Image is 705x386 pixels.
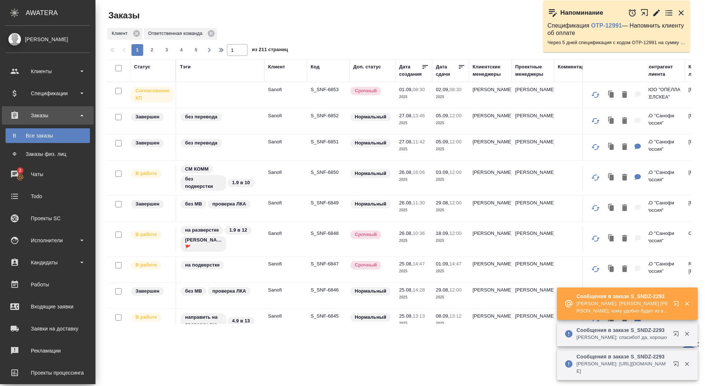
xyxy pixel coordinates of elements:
p: 29.08, [436,287,449,293]
p: 2025 [436,146,465,153]
button: Клонировать [604,231,618,246]
p: 1.9 в 12 [229,226,247,234]
p: 4.9 в 13 [232,317,250,325]
p: направить на проверку лка [185,314,222,328]
p: [PERSON_NAME]: [URL][DOMAIN_NAME] [576,360,668,375]
p: СМ КОММ [185,165,209,173]
p: 13:46 [413,113,425,118]
td: [PERSON_NAME] [511,309,554,335]
div: AWATERA [26,6,95,20]
p: 25.08, [399,261,413,267]
p: 2025 [436,176,465,183]
p: 2025 [399,294,429,301]
button: Открыть в новой вкладке [669,326,686,344]
p: 03.09, [436,169,449,175]
td: [PERSON_NAME] [469,108,511,134]
p: 01.09, [436,261,449,267]
button: Открыть в новой вкладке [669,296,686,314]
p: 01.09, [399,87,413,92]
p: S_SNF-6851 [311,138,346,146]
p: 2025 [399,320,429,327]
button: 2 [146,44,158,56]
td: [PERSON_NAME] [511,283,554,308]
td: [PERSON_NAME] [469,135,511,160]
p: без МВ [185,287,202,295]
div: Выставляется автоматически, если на указанный объем услуг необходимо больше времени в стандартном... [350,230,392,240]
span: 4 [176,46,187,54]
div: Клиенты [6,66,90,77]
p: АО "Санофи Россия" [646,286,681,301]
p: 14:47 [449,261,462,267]
td: [PERSON_NAME] [469,82,511,108]
div: Кандидаты [6,257,90,268]
p: Согласование КП [135,87,170,102]
a: Входящие заявки [2,297,94,316]
p: АО "Санофи Россия" [646,260,681,275]
button: Обновить [587,86,604,104]
div: Выставляет КМ при направлении счета или после выполнения всех работ/сдачи заказа клиенту. Окончат... [130,138,172,148]
div: Работы [6,279,90,290]
p: АО "Санофи Россия" [646,169,681,183]
p: Срочный [355,261,377,269]
div: Статус по умолчанию для стандартных заказов [350,199,392,209]
td: [PERSON_NAME] [511,165,554,191]
p: S_SNF-6850 [311,169,346,176]
p: Завершен [135,113,159,121]
div: Статус по умолчанию для стандартных заказов [350,312,392,322]
button: 4 [176,44,187,56]
p: 2025 [436,207,465,214]
p: В работе [135,170,157,177]
p: S_SNF-6846 [311,286,346,294]
td: [PERSON_NAME] [511,108,554,134]
button: Удалить [618,87,631,103]
p: Sanofi [268,112,303,119]
p: 26.08, [399,169,413,175]
p: на разверстке [185,226,219,234]
button: Закрыть [679,300,694,307]
button: Обновить [587,138,604,156]
p: ООО "ОПЕЛЛА ХЕЛСКЕА" [646,86,681,101]
p: Ответственная команда [148,30,205,37]
p: 12:00 [449,287,462,293]
div: Контрагент клиента [646,63,681,78]
p: S_SNF-6852 [311,112,346,119]
button: Редактировать [652,8,661,17]
button: Клонировать [604,87,618,103]
p: 08.09, [436,313,449,319]
p: Сообщения в заказе S_SNDZ-2293 [576,326,668,334]
p: Клиент [112,30,130,37]
td: [PERSON_NAME] [469,165,511,191]
p: В работе [135,314,157,321]
p: 27.08, [399,113,413,118]
p: 2025 [436,237,465,244]
p: проверка ЛКА [212,200,246,208]
button: Клонировать [604,114,618,129]
p: 2025 [399,146,429,153]
p: АО "Санофи Россия" [646,112,681,127]
span: 2 [146,46,158,54]
p: S_SNF-6845 [311,312,346,320]
div: Код [311,63,319,71]
div: Выставляет КМ при направлении счета или после выполнения всех работ/сдачи заказа клиенту. Окончат... [130,199,172,209]
div: Выставляет ПМ после принятия заказа от КМа [130,312,172,322]
p: S_SNF-6847 [311,260,346,268]
p: 2025 [436,320,465,327]
p: Sanofi [268,169,303,176]
button: Клонировать [604,140,618,155]
p: АО "Санофи Россия" [646,199,681,214]
div: на разверстке, 1.9 в 12, Оля Дмитриева 🚩 [180,225,261,253]
p: Напоминание [560,9,603,17]
div: Проекты процессинга [6,367,90,378]
p: 2025 [399,268,429,275]
p: 25.08, [399,313,413,319]
button: Обновить [587,199,604,217]
td: [PERSON_NAME] [469,283,511,308]
button: Открыть в новой вкладке [640,5,649,21]
p: без подверстки [185,175,222,190]
p: 29.08, [436,200,449,205]
div: Заказы физ. лиц [9,150,86,158]
p: 11:30 [413,200,425,205]
td: [PERSON_NAME] [511,257,554,282]
div: СМ КОММ, без подверстки, 1.9 в 10 [180,164,261,192]
p: Срочный [355,231,377,238]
